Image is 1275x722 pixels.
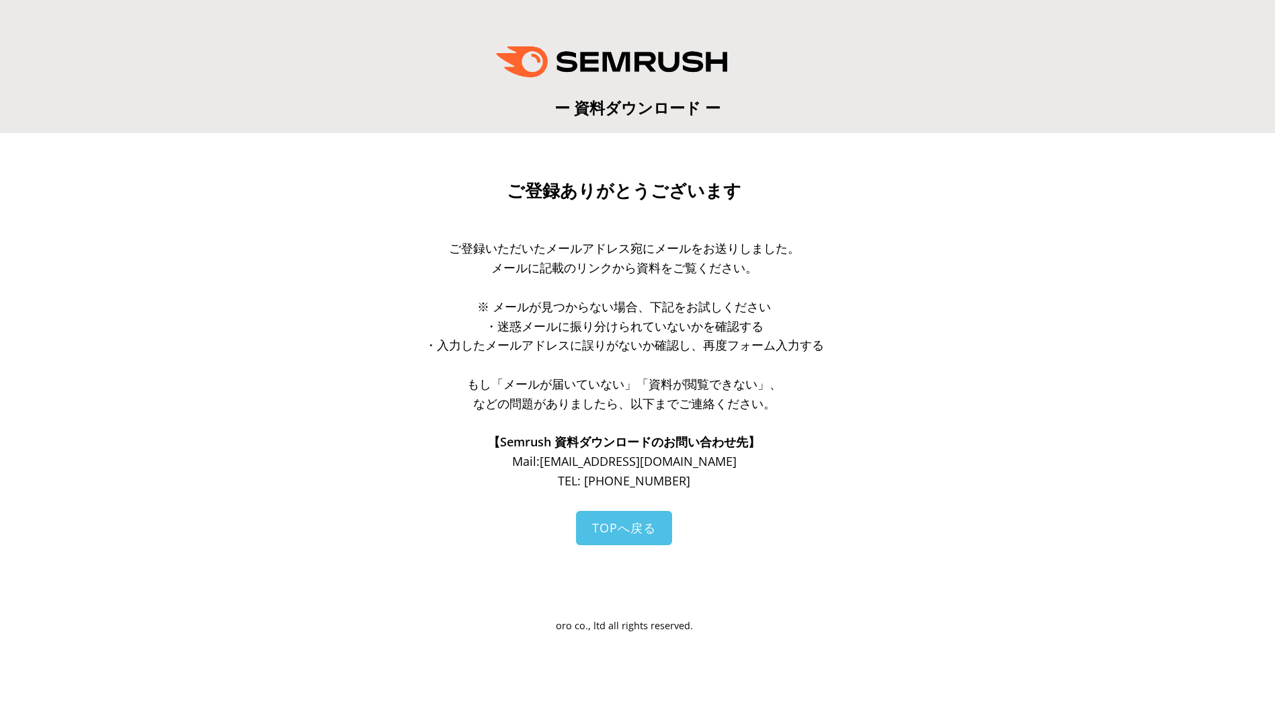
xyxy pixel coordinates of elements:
span: TOPへ戻る [592,520,656,536]
a: TOPへ戻る [576,511,672,545]
span: ご登録ありがとうございます [507,181,741,201]
span: oro co., ltd all rights reserved. [556,619,693,632]
span: ・迷惑メールに振り分けられていないかを確認する [485,318,764,334]
span: ・入力したメールアドレスに誤りがないか確認し、再度フォーム入力する [425,337,824,353]
span: Mail: [EMAIL_ADDRESS][DOMAIN_NAME] [512,453,737,469]
span: ※ メールが見つからない場合、下記をお試しください [477,298,771,315]
span: などの問題がありましたら、以下までご連絡ください。 [473,395,776,411]
span: ー 資料ダウンロード ー [554,97,721,118]
span: TEL: [PHONE_NUMBER] [558,473,690,489]
span: 【Semrush 資料ダウンロードのお問い合わせ先】 [488,434,760,450]
span: メールに記載のリンクから資料をご覧ください。 [491,259,757,276]
span: もし「メールが届いていない」「資料が閲覧できない」、 [467,376,782,392]
span: ご登録いただいたメールアドレス宛にメールをお送りしました。 [449,240,800,256]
